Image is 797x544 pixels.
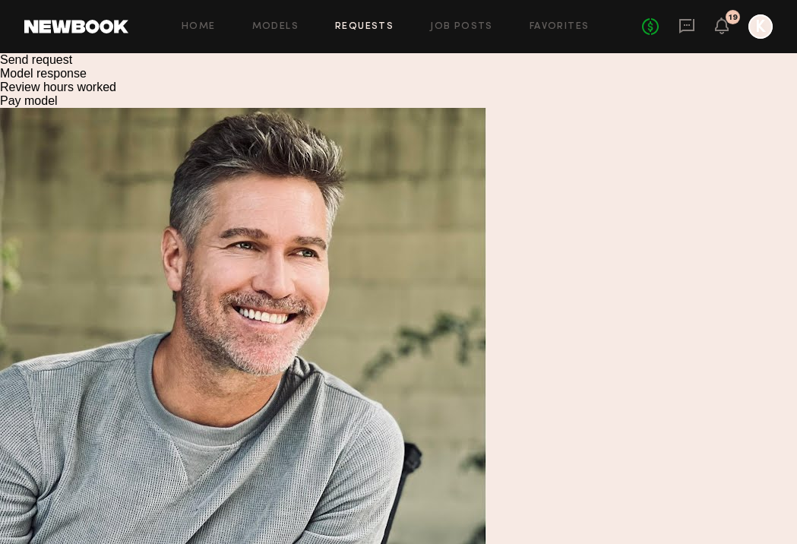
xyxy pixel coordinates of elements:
[729,14,738,22] div: 19
[335,22,394,32] a: Requests
[748,14,773,39] a: K
[430,22,493,32] a: Job Posts
[252,22,299,32] a: Models
[182,22,216,32] a: Home
[530,22,590,32] a: Favorites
